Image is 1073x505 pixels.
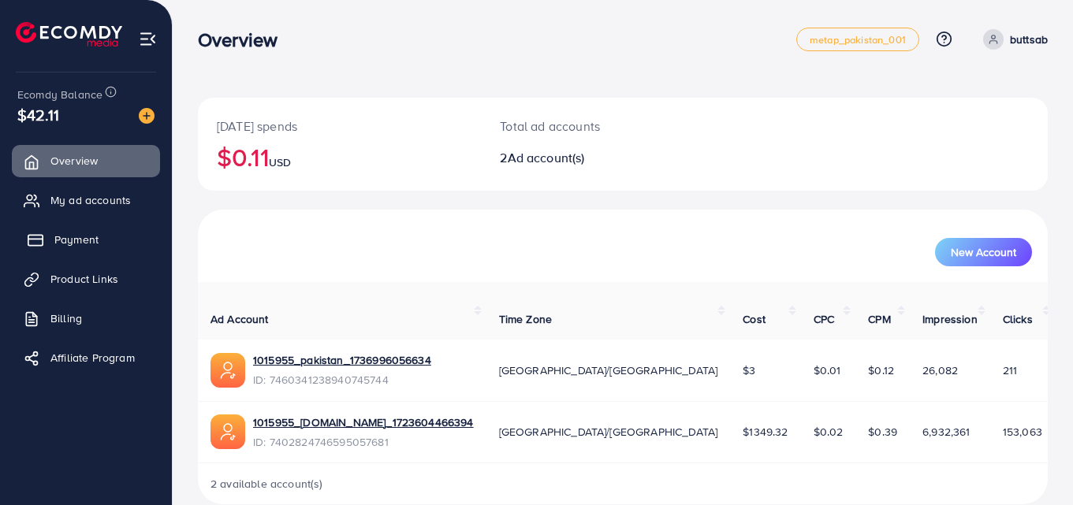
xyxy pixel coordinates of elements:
[139,108,155,124] img: image
[50,350,135,366] span: Affiliate Program
[211,353,245,388] img: ic-ads-acc.e4c84228.svg
[12,342,160,373] a: Affiliate Program
[500,117,675,136] p: Total ad accounts
[139,30,157,48] img: menu
[868,311,890,327] span: CPM
[935,238,1032,266] button: New Account
[868,362,894,378] span: $0.12
[922,362,958,378] span: 26,082
[500,150,675,165] h2: 2
[16,22,122,46] img: logo
[922,424,970,440] span: 6,932,361
[12,184,160,216] a: My ad accounts
[269,154,291,170] span: USD
[253,372,431,388] span: ID: 7460341238940745744
[253,352,431,368] a: 1015955_pakistan_1736996056634
[499,362,718,378] span: [GEOGRAPHIC_DATA]/[GEOGRAPHIC_DATA]
[499,311,552,327] span: Time Zone
[1003,362,1017,378] span: 211
[253,434,474,450] span: ID: 7402824746595057681
[1006,434,1061,493] iframe: Chat
[211,476,323,492] span: 2 available account(s)
[217,142,462,172] h2: $0.11
[253,414,474,430] a: 1015955_[DOMAIN_NAME]_1723604466394
[50,310,82,326] span: Billing
[508,149,585,166] span: Ad account(s)
[12,224,160,255] a: Payment
[922,311,978,327] span: Impression
[743,424,788,440] span: $1349.32
[211,311,269,327] span: Ad Account
[50,153,98,169] span: Overview
[50,192,131,208] span: My ad accounts
[50,271,118,287] span: Product Links
[12,145,160,176] a: Overview
[499,424,718,440] span: [GEOGRAPHIC_DATA]/[GEOGRAPHIC_DATA]
[1003,311,1033,327] span: Clicks
[743,311,766,327] span: Cost
[810,35,906,45] span: metap_pakistan_001
[1003,424,1042,440] span: 153,063
[1010,30,1048,49] p: buttsab
[977,29,1048,50] a: buttsab
[12,263,160,295] a: Product Links
[198,28,290,51] h3: Overview
[211,414,245,449] img: ic-ads-acc.e4c84228.svg
[796,28,919,51] a: metap_pakistan_001
[814,424,844,440] span: $0.02
[17,87,102,102] span: Ecomdy Balance
[54,232,99,247] span: Payment
[743,362,755,378] span: $3
[217,117,462,136] p: [DATE] spends
[814,362,841,378] span: $0.01
[814,311,834,327] span: CPC
[868,424,897,440] span: $0.39
[12,303,160,334] a: Billing
[17,103,59,126] span: $42.11
[951,247,1016,258] span: New Account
